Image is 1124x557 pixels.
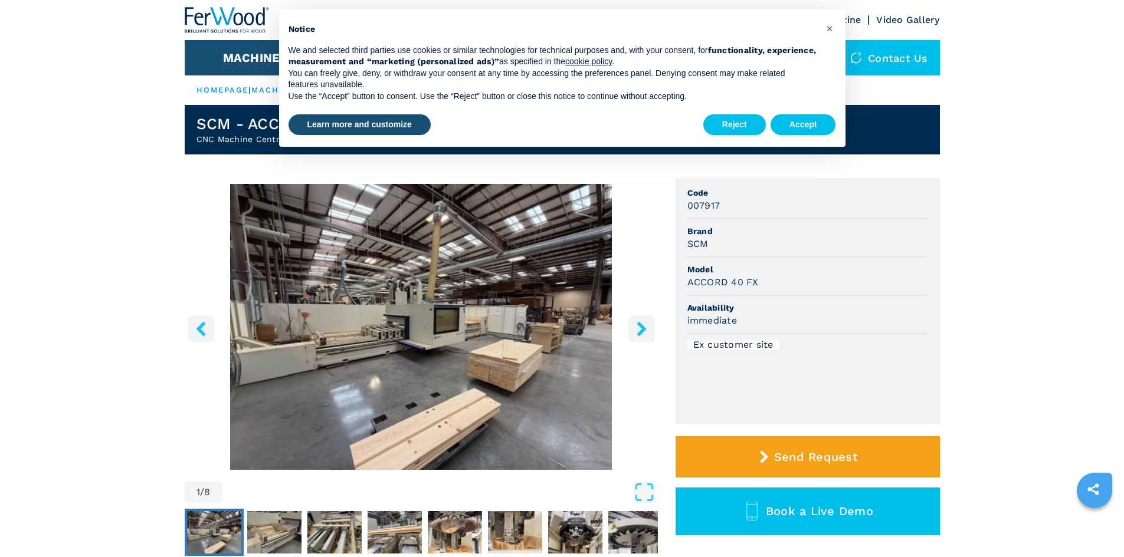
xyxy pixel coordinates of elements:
[289,68,817,91] p: You can freely give, deny, or withdraw your consent at any time by accessing the preferences pane...
[196,487,200,497] span: 1
[428,511,482,553] img: 45c5d597b6357c1a6b0d5c6e80993391
[608,511,663,553] img: b3dee79871a118991725be5a52cb3d2f
[687,199,720,212] h3: 007917
[486,509,545,556] button: Go to Slide 6
[687,314,737,327] h3: immediate
[771,114,836,136] button: Accept
[185,184,658,470] div: Go to Slide 1
[687,340,779,350] div: Ex customer site
[185,7,270,33] img: Ferwood
[223,51,288,65] button: Machines
[200,487,204,497] span: /
[774,450,857,464] span: Send Request
[838,40,940,75] div: Contact us
[606,509,665,556] button: Go to Slide 8
[628,315,655,342] button: right-button
[307,511,362,553] img: 2790fce1fcaac83f0907c72c5bb5c0a3
[289,114,431,136] button: Learn more and customize
[821,19,840,38] button: Close this notice
[365,509,424,556] button: Go to Slide 4
[245,509,304,556] button: Go to Slide 2
[488,511,542,553] img: e6bacd298331fff8797faf5aa5f419c8
[687,237,709,251] h3: SCM
[687,263,928,275] span: Model
[251,85,302,94] a: machines
[247,511,302,553] img: fcacb72998108033f5dab8d345a3f436
[1079,474,1108,504] a: sharethis
[546,509,605,556] button: Go to Slide 7
[687,275,759,289] h3: ACCORD 40 FX
[196,114,368,133] h1: SCM - ACCORD 40 FX
[876,14,939,25] a: Video Gallery
[289,45,817,68] p: We and selected third parties use cookies or similar technologies for technical purposes and, wit...
[185,509,658,556] nav: Thumbnail Navigation
[368,511,422,553] img: c2336279eb4bf731605cf0176b012710
[425,509,484,556] button: Go to Slide 5
[766,504,873,518] span: Book a Live Demo
[289,91,817,103] p: Use the “Accept” button to consent. Use the “Reject” button or close this notice to continue with...
[248,85,251,94] span: |
[687,225,928,237] span: Brand
[185,509,244,556] button: Go to Slide 1
[305,509,364,556] button: Go to Slide 3
[548,511,602,553] img: acd1fe4534b4b36021a8e54e605d33a1
[225,482,654,503] button: Open Fullscreen
[196,85,249,94] a: HOMEPAGE
[196,133,368,145] h2: CNC Machine Centres With Pod And Rail
[565,57,612,66] a: cookie policy
[187,511,241,553] img: 63d685a9d2d5d4111efd905005156a3e
[850,52,862,64] img: Contact us
[703,114,766,136] button: Reject
[826,21,833,35] span: ×
[676,436,940,477] button: Send Request
[687,302,928,314] span: Availability
[185,184,658,470] img: 5 Axis CNC Routers SCM ACCORD 40 FX
[289,24,817,35] h2: Notice
[188,315,214,342] button: left-button
[687,187,928,199] span: Code
[289,45,817,67] strong: functionality, experience, measurement and “marketing (personalized ads)”
[676,487,940,535] button: Book a Live Demo
[204,487,210,497] span: 8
